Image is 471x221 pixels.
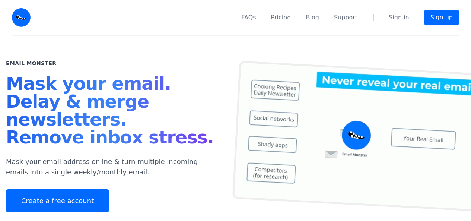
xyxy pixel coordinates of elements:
a: Support [334,13,357,22]
img: Email Monster [12,8,31,27]
a: Pricing [271,13,291,22]
h1: Mask your email. Delay & merge newsletters. Remove inbox stress. [6,75,218,149]
a: Blog [306,13,319,22]
p: Mask your email address online & turn multiple incoming emails into a single weekly/monthly email. [6,157,218,177]
a: FAQs [241,13,256,22]
a: Create a free account [6,189,109,212]
h2: Email Monster [6,60,56,67]
a: Sign up [424,10,459,25]
a: Sign in [389,13,409,22]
